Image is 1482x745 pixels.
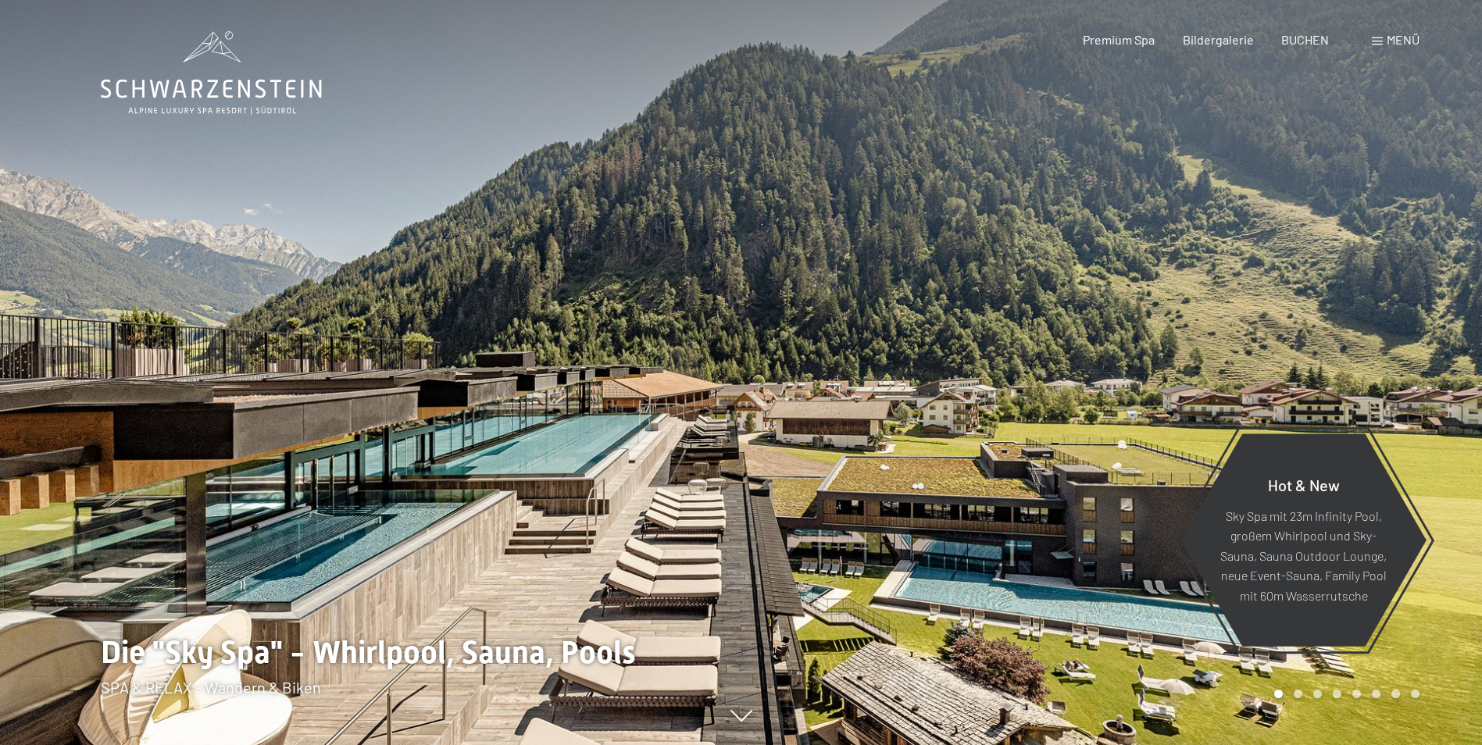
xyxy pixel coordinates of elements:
div: Carousel Page 6 [1372,690,1380,698]
div: Carousel Page 4 [1333,690,1341,698]
div: Carousel Page 2 [1294,690,1302,698]
a: Bildergalerie [1183,32,1254,47]
a: Hot & New Sky Spa mit 23m Infinity Pool, großem Whirlpool und Sky-Sauna, Sauna Outdoor Lounge, ne... [1180,433,1427,647]
div: Carousel Page 3 [1313,690,1322,698]
a: BUCHEN [1281,32,1329,47]
div: Carousel Page 7 [1391,690,1400,698]
div: Carousel Page 1 (Current Slide) [1274,690,1283,698]
div: Carousel Pagination [1269,690,1420,698]
span: Menü [1387,32,1420,47]
p: Sky Spa mit 23m Infinity Pool, großem Whirlpool und Sky-Sauna, Sauna Outdoor Lounge, neue Event-S... [1219,505,1388,605]
div: Carousel Page 5 [1352,690,1361,698]
div: Carousel Page 8 [1411,690,1420,698]
span: Hot & New [1268,475,1340,494]
a: Premium Spa [1083,32,1155,47]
